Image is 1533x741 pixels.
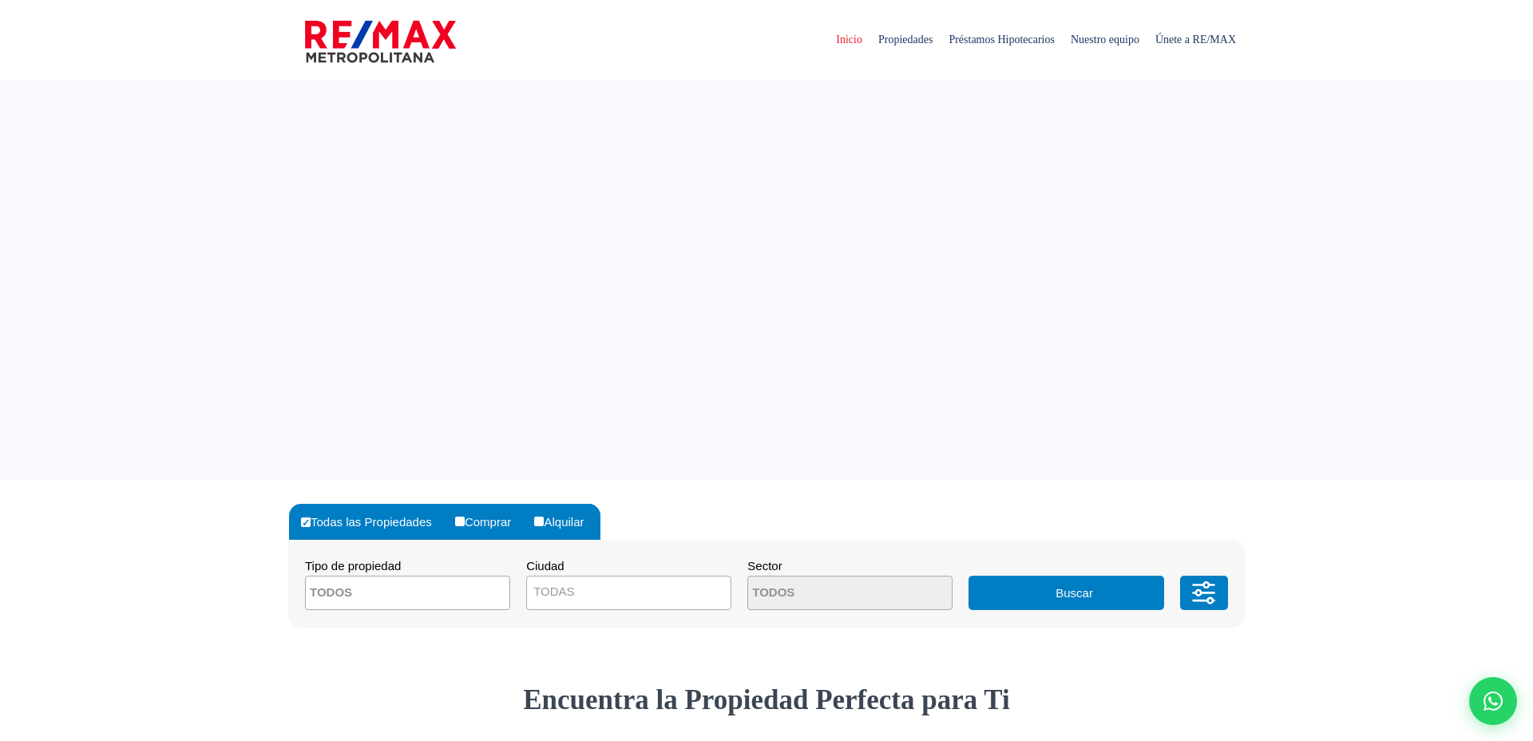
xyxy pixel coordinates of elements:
[969,576,1163,610] button: Buscar
[451,504,527,540] label: Comprar
[306,577,461,611] textarea: Search
[526,559,564,573] span: Ciudad
[523,684,1010,715] strong: Encuentra la Propiedad Perfecta para Ti
[305,559,401,573] span: Tipo de propiedad
[305,18,456,65] img: remax-metropolitana-logo
[455,517,465,526] input: Comprar
[526,576,731,610] span: TODAS
[828,16,870,64] span: Inicio
[301,517,311,527] input: Todas las Propiedades
[747,559,782,573] span: Sector
[530,504,600,540] label: Alquilar
[1147,16,1244,64] span: Únete a RE/MAX
[870,16,941,64] span: Propiedades
[748,577,903,611] textarea: Search
[941,16,1063,64] span: Préstamos Hipotecarios
[533,584,574,598] span: TODAS
[534,517,544,526] input: Alquilar
[527,581,731,603] span: TODAS
[297,504,448,540] label: Todas las Propiedades
[1063,16,1147,64] span: Nuestro equipo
